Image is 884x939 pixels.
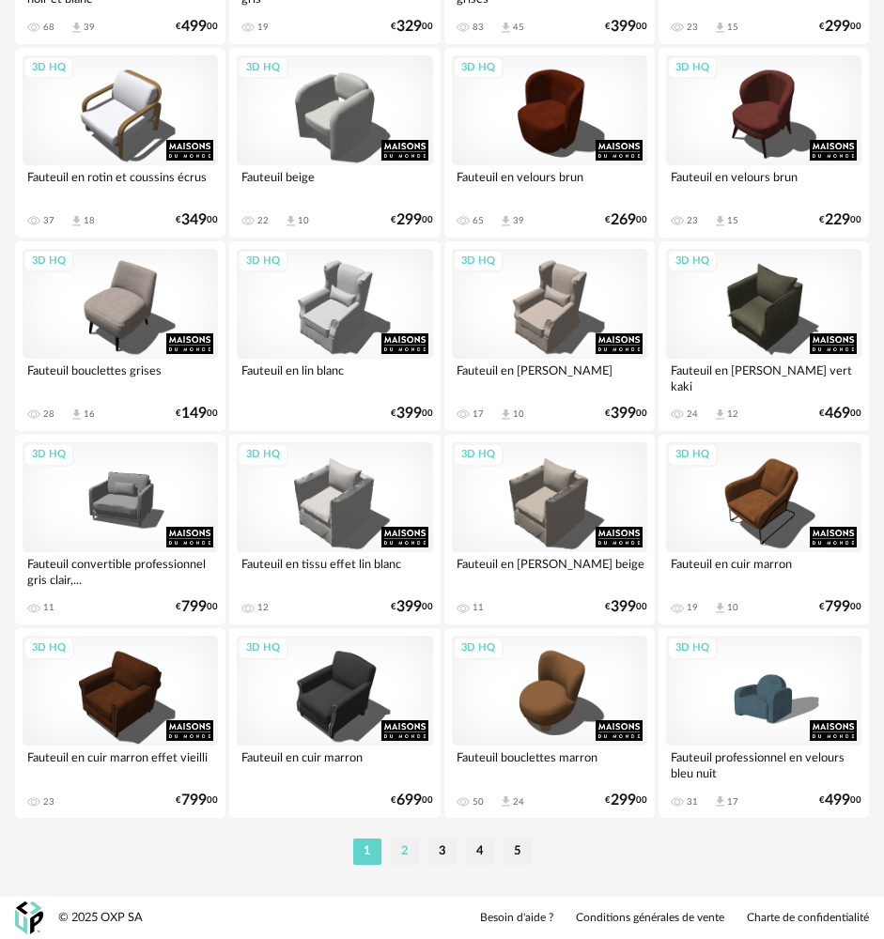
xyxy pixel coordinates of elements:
[667,443,718,467] div: 3D HQ
[84,408,95,420] div: 16
[237,552,432,590] div: Fauteuil en tissu effet lin blanc
[666,552,861,590] div: Fauteuil en cuir marron
[819,601,861,613] div: € 00
[727,22,738,33] div: 15
[713,21,727,35] span: Download icon
[23,443,74,467] div: 3D HQ
[687,796,698,808] div: 31
[727,796,738,808] div: 17
[825,408,850,420] span: 469
[238,56,288,80] div: 3D HQ
[444,48,655,238] a: 3D HQ Fauteuil en velours brun 65 Download icon 39 €26900
[23,746,218,783] div: Fauteuil en cuir marron effet vieilli
[70,408,84,422] span: Download icon
[176,408,218,420] div: € 00
[611,214,636,226] span: 269
[453,56,504,80] div: 3D HQ
[504,839,532,865] li: 5
[43,215,54,226] div: 37
[176,794,218,807] div: € 00
[396,794,422,807] span: 699
[473,602,484,613] div: 11
[687,22,698,33] div: 23
[513,215,524,226] div: 39
[513,22,524,33] div: 45
[605,408,647,420] div: € 00
[819,21,861,33] div: € 00
[605,214,647,226] div: € 00
[181,601,207,613] span: 799
[825,21,850,33] span: 299
[181,408,207,420] span: 149
[396,21,422,33] span: 329
[229,241,440,431] a: 3D HQ Fauteuil en lin blanc €39900
[611,794,636,807] span: 299
[473,22,484,33] div: 83
[229,435,440,624] a: 3D HQ Fauteuil en tissu effet lin blanc 12 €39900
[727,602,738,613] div: 10
[396,214,422,226] span: 299
[611,601,636,613] span: 399
[713,408,727,422] span: Download icon
[23,165,218,203] div: Fauteuil en rotin et coussins écrus
[391,794,433,807] div: € 00
[480,911,553,926] a: Besoin d'aide ?
[576,911,724,926] a: Conditions générales de vente
[238,443,288,467] div: 3D HQ
[659,241,869,431] a: 3D HQ Fauteuil en [PERSON_NAME] vert kaki 24 Download icon 12 €46900
[605,794,647,807] div: € 00
[15,48,225,238] a: 3D HQ Fauteuil en rotin et coussins écrus 37 Download icon 18 €34900
[687,602,698,613] div: 19
[819,214,861,226] div: € 00
[391,839,419,865] li: 2
[667,637,718,660] div: 3D HQ
[229,628,440,818] a: 3D HQ Fauteuil en cuir marron €69900
[181,794,207,807] span: 799
[237,165,432,203] div: Fauteuil beige
[43,408,54,420] div: 28
[452,359,647,396] div: Fauteuil en [PERSON_NAME]
[713,794,727,808] span: Download icon
[176,21,218,33] div: € 00
[453,250,504,273] div: 3D HQ
[181,214,207,226] span: 349
[452,552,647,590] div: Fauteuil en [PERSON_NAME] beige
[237,359,432,396] div: Fauteuil en lin blanc
[453,637,504,660] div: 3D HQ
[473,796,484,808] div: 50
[396,601,422,613] span: 399
[15,901,43,934] img: OXP
[176,214,218,226] div: € 00
[819,794,861,807] div: € 00
[391,408,433,420] div: € 00
[819,408,861,420] div: € 00
[70,214,84,228] span: Download icon
[428,839,457,865] li: 3
[23,359,218,396] div: Fauteuil bouclettes grises
[513,408,524,420] div: 10
[687,408,698,420] div: 24
[176,601,218,613] div: € 00
[444,241,655,431] a: 3D HQ Fauteuil en [PERSON_NAME] 17 Download icon 10 €39900
[353,839,381,865] li: 1
[257,22,269,33] div: 19
[391,21,433,33] div: € 00
[70,21,84,35] span: Download icon
[452,746,647,783] div: Fauteuil bouclettes marron
[747,911,869,926] a: Charte de confidentialité
[15,241,225,431] a: 3D HQ Fauteuil bouclettes grises 28 Download icon 16 €14900
[238,250,288,273] div: 3D HQ
[23,56,74,80] div: 3D HQ
[43,22,54,33] div: 68
[298,215,309,226] div: 10
[499,408,513,422] span: Download icon
[499,794,513,808] span: Download icon
[513,796,524,808] div: 24
[667,56,718,80] div: 3D HQ
[23,250,74,273] div: 3D HQ
[84,215,95,226] div: 18
[825,601,850,613] span: 799
[466,839,494,865] li: 4
[43,602,54,613] div: 11
[257,602,269,613] div: 12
